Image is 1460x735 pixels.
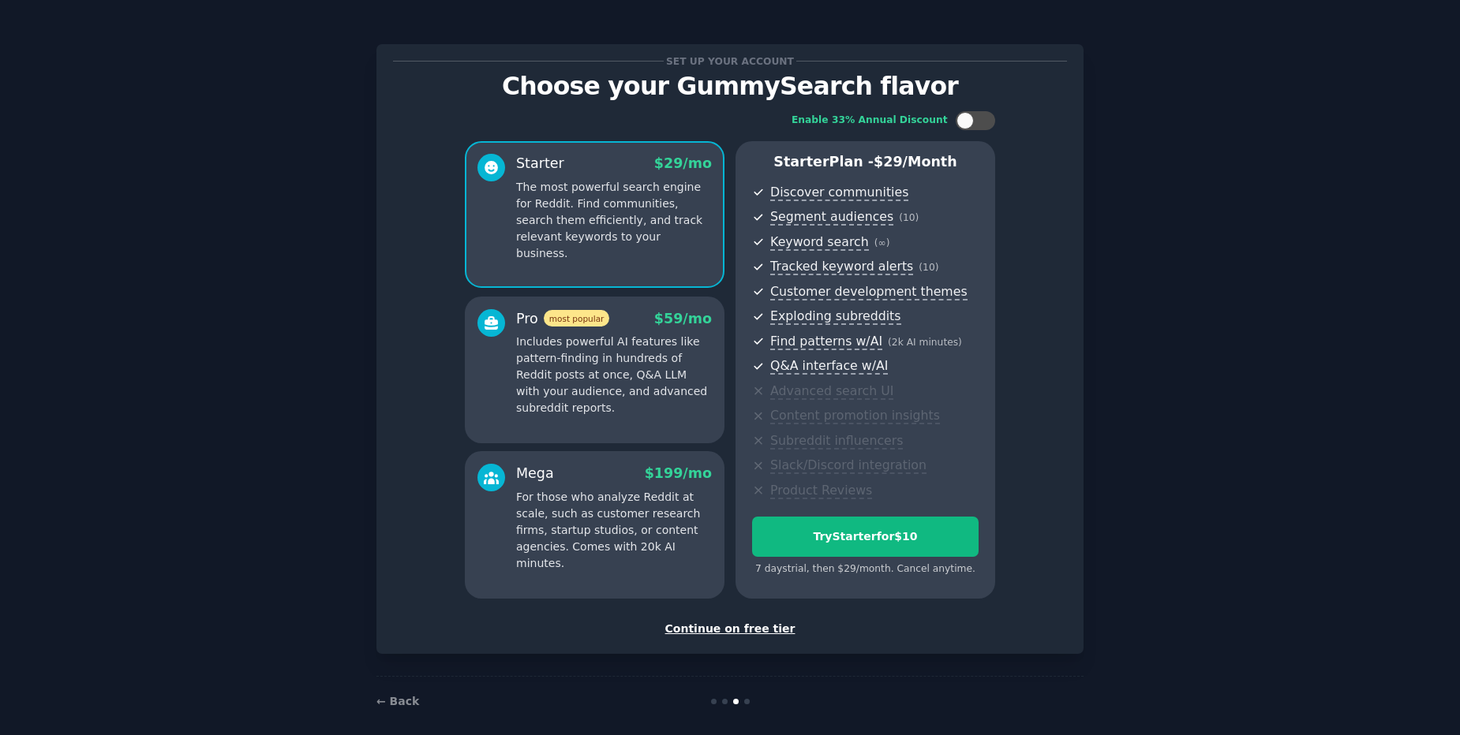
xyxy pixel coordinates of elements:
[393,621,1067,637] div: Continue on free tier
[770,259,913,275] span: Tracked keyword alerts
[770,408,940,424] span: Content promotion insights
[770,457,927,474] span: Slack/Discord integration
[516,154,564,173] div: Starter
[770,284,968,300] span: Customer development themes
[770,308,900,325] span: Exploding subreddits
[516,464,554,483] div: Mega
[516,334,712,416] p: Includes powerful AI features like pattern-finding in hundreds of Reddit posts at once, Q&A LLM w...
[752,152,979,172] p: Starter Plan -
[792,114,948,128] div: Enable 33% Annual Discount
[753,528,978,545] div: Try Starter for $10
[874,237,890,248] span: ( ∞ )
[919,262,938,273] span: ( 10 )
[770,383,893,400] span: Advanced search UI
[770,483,872,499] span: Product Reviews
[770,185,908,201] span: Discover communities
[393,73,1067,100] p: Choose your GummySearch flavor
[544,310,610,326] span: most popular
[770,433,903,450] span: Subreddit influencers
[770,358,888,375] span: Q&A interface w/AI
[752,517,979,557] button: TryStarterfor$10
[654,311,712,326] span: $ 59 /mo
[770,234,869,251] span: Keyword search
[770,209,893,226] span: Segment audiences
[888,337,962,348] span: ( 2k AI minutes )
[516,309,609,329] div: Pro
[770,334,882,350] span: Find patterns w/AI
[664,53,797,69] span: Set up your account
[645,465,712,481] span: $ 199 /mo
[654,155,712,171] span: $ 29 /mo
[516,179,712,262] p: The most powerful search engine for Reddit. Find communities, search them efficiently, and track ...
[752,562,979,576] div: 7 days trial, then $ 29 /month . Cancel anytime.
[874,154,957,170] span: $ 29 /month
[376,695,419,707] a: ← Back
[899,212,919,223] span: ( 10 )
[516,489,712,572] p: For those who analyze Reddit at scale, such as customer research firms, startup studios, or conte...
